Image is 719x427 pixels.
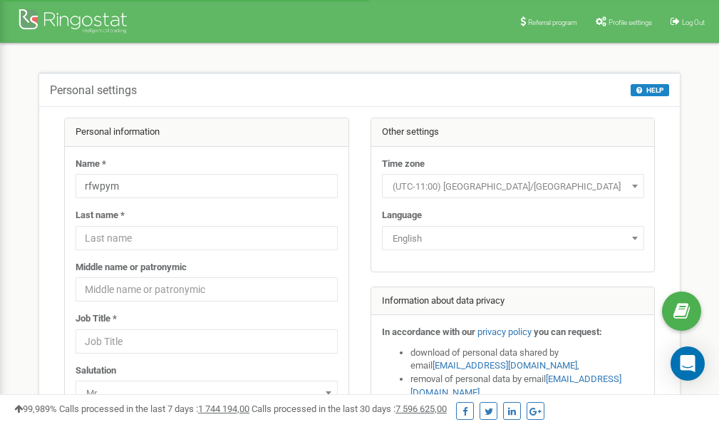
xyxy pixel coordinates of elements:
span: Log Out [682,19,705,26]
span: English [382,226,644,250]
span: Mr. [81,384,333,403]
input: Middle name or patronymic [76,277,338,302]
span: 99,989% [14,403,57,414]
label: Last name * [76,209,125,222]
span: Calls processed in the last 30 days : [252,403,447,414]
strong: you can request: [534,326,602,337]
label: Salutation [76,364,116,378]
span: English [387,229,639,249]
label: Middle name or patronymic [76,261,187,274]
button: HELP [631,84,669,96]
label: Job Title * [76,312,117,326]
u: 1 744 194,00 [198,403,249,414]
div: Open Intercom Messenger [671,346,705,381]
strong: In accordance with our [382,326,475,337]
label: Name * [76,158,106,171]
label: Language [382,209,422,222]
span: Mr. [76,381,338,405]
li: removal of personal data by email , [410,373,644,399]
a: privacy policy [477,326,532,337]
u: 7 596 625,00 [395,403,447,414]
h5: Personal settings [50,84,137,97]
div: Personal information [65,118,348,147]
span: (UTC-11:00) Pacific/Midway [387,177,639,197]
input: Last name [76,226,338,250]
li: download of personal data shared by email , [410,346,644,373]
div: Other settings [371,118,655,147]
input: Name [76,174,338,198]
label: Time zone [382,158,425,171]
span: Referral program [528,19,577,26]
div: Information about data privacy [371,287,655,316]
input: Job Title [76,329,338,354]
span: Calls processed in the last 7 days : [59,403,249,414]
span: (UTC-11:00) Pacific/Midway [382,174,644,198]
a: [EMAIL_ADDRESS][DOMAIN_NAME] [433,360,577,371]
span: Profile settings [609,19,652,26]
